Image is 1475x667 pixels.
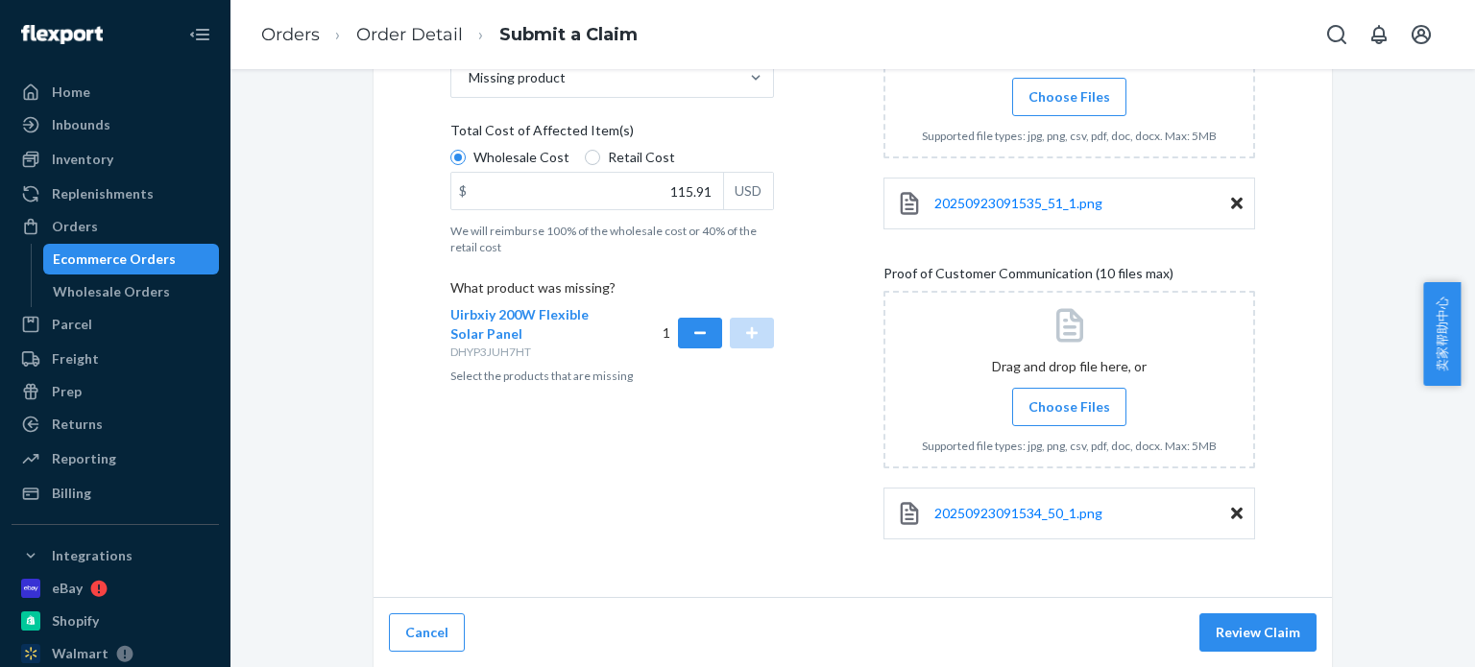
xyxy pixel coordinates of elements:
a: Reporting [12,443,219,474]
li: SKU的尺寸（长、宽、高、重量） [58,576,432,604]
button: Integrations [12,540,219,571]
a: eBay [12,573,219,604]
input: $USD [451,173,723,209]
a: Home [12,77,219,107]
a: Replenishments [12,179,219,209]
a: Orders [261,24,320,45]
div: Inventory [52,150,113,169]
div: USD [723,173,773,209]
h2: 报告说明 [29,251,432,286]
img: Flexport logo [21,25,103,44]
div: Orders [52,217,98,236]
a: Shopify [12,606,219,636]
span: Retail Cost [608,148,675,167]
div: Integrations [52,546,133,565]
button: Open Search Box [1318,15,1356,54]
a: Inbounds [12,109,219,140]
p: Select the products that are missing [450,368,774,384]
p: We will reimburse 100% of the wholesale cost or 40% of the retail cost [450,223,774,255]
div: 673 定价 - SKU履约费用报告 [29,38,432,71]
div: $ [451,173,474,209]
button: Open notifications [1360,15,1398,54]
a: [DOMAIN_NAME][URL] [136,298,306,320]
p: 履约费用由以下因素决定： [29,519,432,547]
div: Shopify [52,611,99,631]
div: Parcel [52,315,92,334]
p: 查看Deliverr目录中所有SKU的履约费用，一目了然。 [29,139,432,167]
button: Close Navigation [181,15,219,54]
span: 20250923091534_50_1.png [934,505,1102,521]
a: 20250923091534_50_1.png [934,504,1102,523]
p: 此报告显示了在 目录中的SKU的履约费用，一个简单的CSV文件，可以一目了然地看到所有费用。 [29,296,432,378]
span: Choose Files [1028,397,1110,417]
span: Proof of Customer Communication (10 files max) [883,264,1173,291]
a: Order Detail [356,24,463,45]
h2: 目的 [29,95,432,130]
div: eBay [52,579,83,598]
a: Parcel [12,309,219,340]
span: Total Cost of Affected Item(s) [450,121,634,148]
a: Inventory [12,144,219,175]
div: Reporting [52,449,116,468]
input: Wholesale Cost [450,150,466,165]
div: Ecommerce Orders [53,250,176,269]
div: Walmart [52,644,109,663]
span: Choose Files [1028,87,1110,107]
div: Wholesale Orders [53,282,170,301]
button: Review Claim [1199,613,1317,652]
div: Billing [52,484,91,503]
input: Retail Cost [585,150,600,165]
span: Uirbxiy 200W Flexible Solar Panel [450,306,589,342]
div: Freight [52,349,99,369]
a: Orders [12,211,219,242]
a: Returns [12,409,219,440]
button: Cancel [389,613,465,652]
a: Prep [12,376,219,407]
a: Wholesale Orders [43,276,220,307]
a: Submit a Claim [499,24,638,45]
div: 1 [663,305,775,360]
span: 20250923091535_51_1.png [934,195,1102,211]
div: Returns [52,415,103,434]
div: Replenishments [52,184,154,203]
p: DHYP3JUH7HT [450,344,613,360]
a: Freight [12,344,219,374]
div: Home [52,83,90,102]
div: Inbounds [52,115,110,134]
div: Missing product [469,68,566,87]
a: Billing [12,478,219,509]
a: 20250923091535_51_1.png [934,194,1102,213]
button: Open account menu [1402,15,1440,54]
ol: breadcrumbs [246,7,653,63]
p: 若要查看 的SKU履约费用，只需 并手动添加尺寸即可，也可以利用 来预览费用。 [29,408,432,490]
span: Wholesale Cost [473,148,569,167]
a: Ecommerce Orders [43,244,220,274]
button: 卖家帮助中心 [1423,282,1461,386]
strong: 目录中尚未列出 [90,411,198,432]
div: Prep [52,382,82,401]
p: What product was missing? [450,278,774,305]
